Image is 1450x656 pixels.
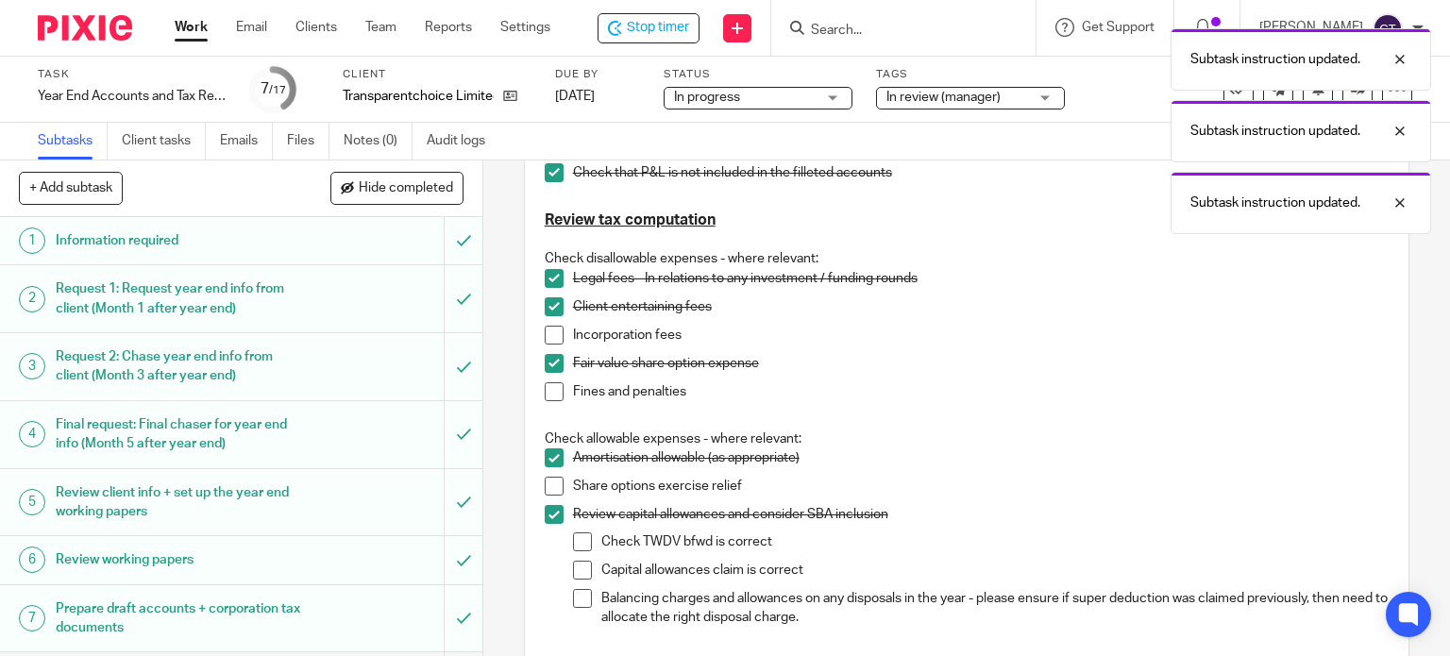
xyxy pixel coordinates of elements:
a: Work [175,18,208,37]
a: Notes (0) [344,123,413,160]
a: Files [287,123,329,160]
p: Transparentchoice Limited [343,87,494,106]
div: 6 [19,547,45,573]
div: 4 [19,421,45,447]
a: Subtasks [38,123,108,160]
div: 7 [261,78,286,100]
p: Check TWDV bfwd is correct [601,532,1390,551]
u: Review tax computation [545,212,716,227]
a: Clients [295,18,337,37]
span: Hide completed [359,181,453,196]
a: Emails [220,123,273,160]
div: 5 [19,489,45,515]
span: In progress [674,91,740,104]
label: Due by [555,67,640,82]
p: Balancing charges and allowances on any disposals in the year - please ensure if super deduction ... [601,589,1390,628]
a: Settings [500,18,550,37]
p: Capital allowances claim is correct [601,561,1390,580]
p: Legal fees - In relations to any investment / funding rounds [573,269,1390,288]
h1: Prepare draft accounts + corporation tax documents [56,595,302,643]
div: 7 [19,605,45,631]
h1: Review working papers [56,546,302,574]
h1: Information required [56,227,302,255]
label: Status [664,67,852,82]
img: Pixie [38,15,132,41]
p: Subtask instruction updated. [1190,193,1360,212]
p: Share options exercise relief [573,477,1390,496]
button: Hide completed [330,172,464,204]
p: Incorporation fees [573,326,1390,345]
h1: Final request: Final chaser for year end info (Month 5 after year end) [56,411,302,459]
div: Transparentchoice Limited - Year End Accounts and Tax Return [598,13,700,43]
label: Client [343,67,531,82]
p: Check disallowable expenses - where relevant: [545,249,1390,268]
h1: Request 1: Request year end info from client (Month 1 after year end) [56,275,302,323]
a: Audit logs [427,123,499,160]
span: [DATE] [555,90,595,103]
button: + Add subtask [19,172,123,204]
a: Email [236,18,267,37]
p: Amortisation allowable (as appropriate) [573,448,1390,467]
p: Subtask instruction updated. [1190,50,1360,69]
a: Client tasks [122,123,206,160]
span: Stop timer [627,18,689,38]
p: Fines and penalties [573,382,1390,401]
p: Client entertaining fees [573,297,1390,316]
img: svg%3E [1373,13,1403,43]
p: Check that P&L is not included in the filleted accounts [573,163,1390,182]
small: /17 [269,85,286,95]
p: Fair value share option expense [573,354,1390,373]
p: Check allowable expenses - where relevant: [545,429,1390,448]
div: 1 [19,227,45,254]
a: Reports [425,18,472,37]
p: Subtask instruction updated. [1190,122,1360,141]
p: Review capital allowances and consider SBA inclusion [573,505,1390,524]
a: Team [365,18,396,37]
h1: Request 2: Chase year end info from client (Month 3 after year end) [56,343,302,391]
div: 3 [19,353,45,379]
label: Task [38,67,227,82]
div: Year End Accounts and Tax Return [38,87,227,106]
div: 2 [19,286,45,312]
h1: Review client info + set up the year end working papers [56,479,302,527]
